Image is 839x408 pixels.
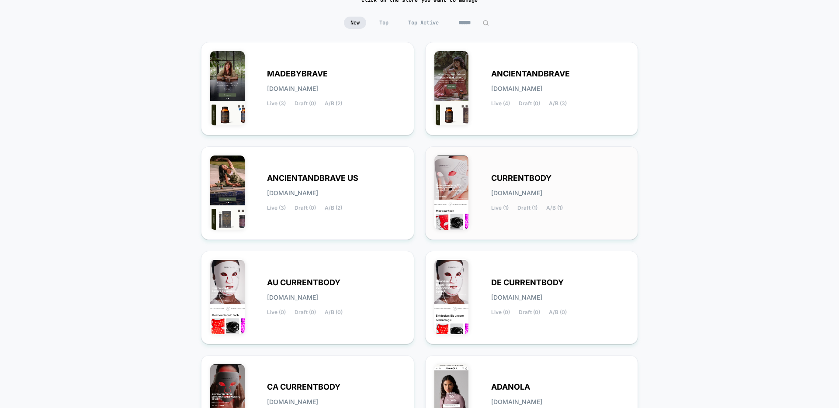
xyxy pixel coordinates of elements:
[267,86,318,92] span: [DOMAIN_NAME]
[267,175,358,181] span: ANCIENTANDBRAVE US
[210,156,245,230] img: ANCIENTANDBRAVE_US
[491,71,570,77] span: ANCIENTANDBRAVE
[267,399,318,405] span: [DOMAIN_NAME]
[402,17,445,29] span: Top Active
[491,205,509,211] span: Live (1)
[267,71,328,77] span: MADEBYBRAVE
[295,205,316,211] span: Draft (0)
[549,309,567,315] span: A/B (0)
[549,100,567,107] span: A/B (3)
[491,399,542,405] span: [DOMAIN_NAME]
[295,309,316,315] span: Draft (0)
[519,309,540,315] span: Draft (0)
[267,309,286,315] span: Live (0)
[267,294,318,301] span: [DOMAIN_NAME]
[267,190,318,196] span: [DOMAIN_NAME]
[491,384,530,390] span: ADANOLA
[491,100,510,107] span: Live (4)
[325,205,342,211] span: A/B (2)
[491,190,542,196] span: [DOMAIN_NAME]
[295,100,316,107] span: Draft (0)
[267,205,286,211] span: Live (3)
[434,51,469,125] img: ANCIENTANDBRAVE
[546,205,563,211] span: A/B (1)
[519,100,540,107] span: Draft (0)
[344,17,366,29] span: New
[373,17,395,29] span: Top
[491,280,564,286] span: DE CURRENTBODY
[267,280,340,286] span: AU CURRENTBODY
[267,384,340,390] span: CA CURRENTBODY
[210,51,245,125] img: MADEBYBRAVE
[491,294,542,301] span: [DOMAIN_NAME]
[434,156,469,230] img: CURRENTBODY
[210,260,245,334] img: AU_CURRENTBODY
[491,309,510,315] span: Live (0)
[517,205,537,211] span: Draft (1)
[491,175,551,181] span: CURRENTBODY
[491,86,542,92] span: [DOMAIN_NAME]
[325,100,342,107] span: A/B (2)
[267,100,286,107] span: Live (3)
[434,260,469,334] img: DE_CURRENTBODY
[482,20,489,26] img: edit
[325,309,343,315] span: A/B (0)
